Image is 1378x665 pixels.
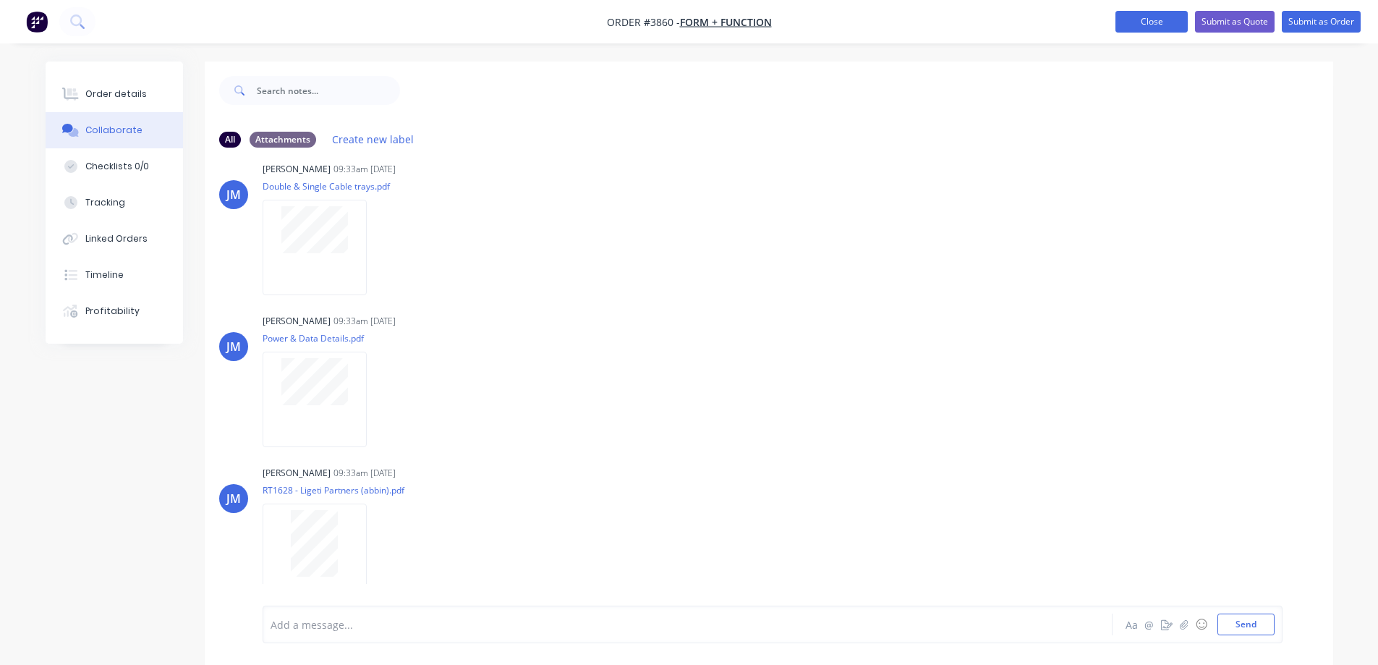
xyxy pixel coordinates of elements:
[680,15,772,29] a: Form + Function
[46,293,183,329] button: Profitability
[1217,614,1275,635] button: Send
[1141,616,1158,633] button: @
[257,76,400,105] input: Search notes...
[26,11,48,33] img: Factory
[85,124,143,137] div: Collaborate
[85,88,147,101] div: Order details
[85,232,148,245] div: Linked Orders
[46,221,183,257] button: Linked Orders
[85,196,125,209] div: Tracking
[333,467,396,480] div: 09:33am [DATE]
[85,305,140,318] div: Profitability
[46,148,183,185] button: Checklists 0/0
[325,130,422,149] button: Create new label
[1193,616,1210,633] button: ☺
[1123,616,1141,633] button: Aa
[1282,11,1361,33] button: Submit as Order
[46,185,183,221] button: Tracking
[263,467,331,480] div: [PERSON_NAME]
[250,132,316,148] div: Attachments
[226,490,241,507] div: JM
[263,163,331,176] div: [PERSON_NAME]
[607,15,680,29] span: Order #3860 -
[1115,11,1188,33] button: Close
[85,268,124,281] div: Timeline
[263,332,381,344] p: Power & Data Details.pdf
[46,76,183,112] button: Order details
[333,315,396,328] div: 09:33am [DATE]
[263,315,331,328] div: [PERSON_NAME]
[226,186,241,203] div: JM
[85,160,149,173] div: Checklists 0/0
[333,163,396,176] div: 09:33am [DATE]
[1195,11,1275,33] button: Submit as Quote
[263,484,404,496] p: RT1628 - Ligeti Partners (abbin).pdf
[263,180,390,192] p: Double & Single Cable trays.pdf
[46,257,183,293] button: Timeline
[219,132,241,148] div: All
[46,112,183,148] button: Collaborate
[226,338,241,355] div: JM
